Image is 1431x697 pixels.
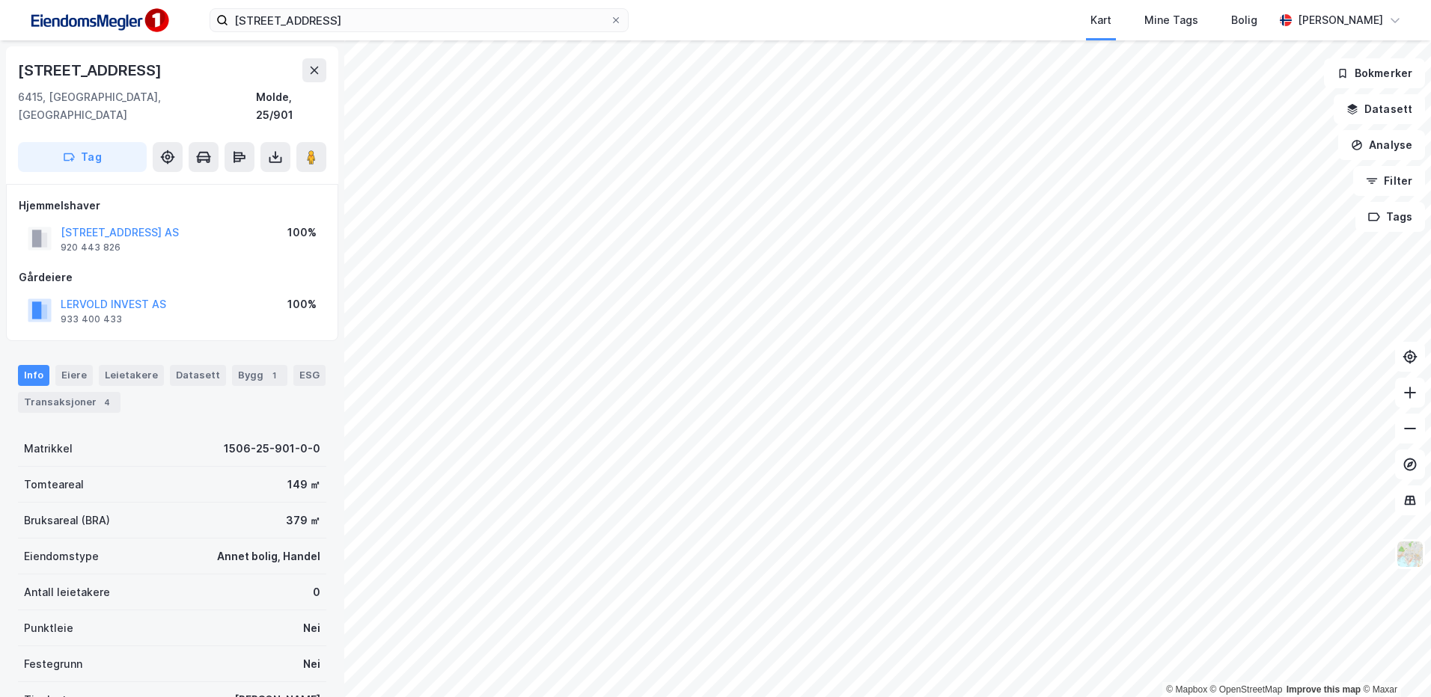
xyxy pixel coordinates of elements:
[303,655,320,673] div: Nei
[24,512,110,529] div: Bruksareal (BRA)
[1353,166,1425,196] button: Filter
[24,655,82,673] div: Festegrunn
[224,440,320,458] div: 1506-25-901-0-0
[19,197,326,215] div: Hjemmelshaver
[303,619,320,637] div: Nei
[61,313,122,325] div: 933 400 433
[55,365,93,386] div: Eiere
[1298,11,1383,29] div: [PERSON_NAME]
[24,440,73,458] div: Matrikkel
[1324,58,1425,88] button: Bokmerker
[1334,94,1425,124] button: Datasett
[1166,684,1207,695] a: Mapbox
[232,365,287,386] div: Bygg
[18,365,49,386] div: Info
[18,392,120,413] div: Transaksjoner
[18,58,165,82] div: [STREET_ADDRESS]
[18,88,256,124] div: 6415, [GEOGRAPHIC_DATA], [GEOGRAPHIC_DATA]
[1090,11,1111,29] div: Kart
[287,295,317,313] div: 100%
[1356,625,1431,697] iframe: Chat Widget
[286,512,320,529] div: 379 ㎡
[170,365,226,386] div: Datasett
[100,395,115,410] div: 4
[24,476,84,494] div: Tomteareal
[1338,130,1425,160] button: Analyse
[287,224,317,242] div: 100%
[24,619,73,637] div: Punktleie
[1210,684,1283,695] a: OpenStreetMap
[1231,11,1257,29] div: Bolig
[1396,540,1424,568] img: Z
[24,4,174,37] img: F4PB6Px+NJ5v8B7XTbfpPpyloAAAAASUVORK5CYII=
[228,9,610,31] input: Søk på adresse, matrikkel, gårdeiere, leietakere eller personer
[19,268,326,286] div: Gårdeiere
[1355,202,1425,232] button: Tags
[293,365,326,386] div: ESG
[1287,684,1361,695] a: Improve this map
[1356,625,1431,697] div: Kontrollprogram for chat
[313,583,320,601] div: 0
[256,88,326,124] div: Molde, 25/901
[266,368,281,383] div: 1
[18,142,147,172] button: Tag
[1144,11,1198,29] div: Mine Tags
[287,476,320,494] div: 149 ㎡
[99,365,164,386] div: Leietakere
[24,583,110,601] div: Antall leietakere
[24,547,99,565] div: Eiendomstype
[217,547,320,565] div: Annet bolig, Handel
[61,242,120,254] div: 920 443 826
